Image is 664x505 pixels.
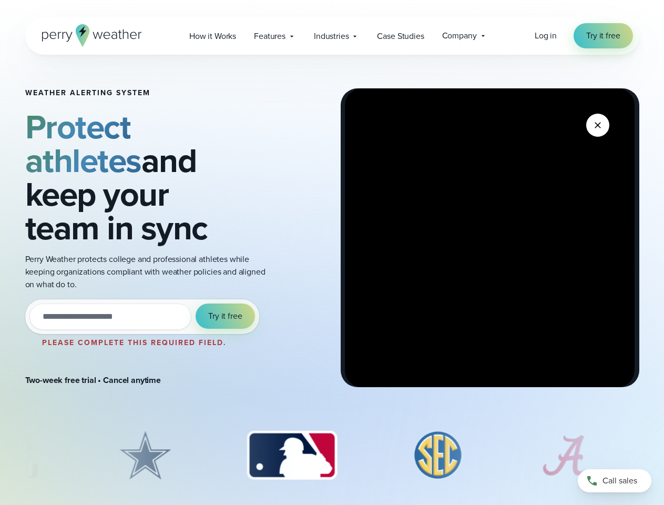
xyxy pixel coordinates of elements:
strong: Protect athletes [25,102,141,185]
span: Features [254,30,285,43]
h1: Weather Alerting System [25,89,271,97]
a: Call sales [578,469,651,492]
img: MLB.svg [236,429,347,482]
div: slideshow [25,429,639,487]
div: 5 of 8 [529,429,598,482]
a: Log in [535,29,557,42]
img: %E2%9C%85-Dallas-Cowboys.svg [105,429,186,482]
a: Case Studies [368,25,433,47]
strong: Two-week free trial • Cancel anytime [25,374,161,386]
button: Try it free [196,304,254,329]
div: 4 of 8 [398,429,479,482]
span: Try it free [586,29,620,42]
img: %E2%9C%85-SEC.svg [398,429,479,482]
img: University-of-Alabama.svg [529,429,598,482]
a: Try it free [574,23,632,48]
button: Close Video [586,114,609,137]
div: 2 of 8 [105,429,186,482]
span: Call sales [602,474,637,487]
a: How it Works [180,25,245,47]
span: Try it free [208,310,242,322]
div: 3 of 8 [236,429,347,482]
span: Case Studies [377,30,424,43]
span: How it Works [189,30,236,43]
span: Industries [314,30,349,43]
p: Perry Weather protects college and professional athletes while keeping organizations compliant wi... [25,253,271,291]
label: Please complete this required field. [42,337,227,348]
span: Company [442,29,477,42]
h2: and keep your team in sync [25,110,271,245]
